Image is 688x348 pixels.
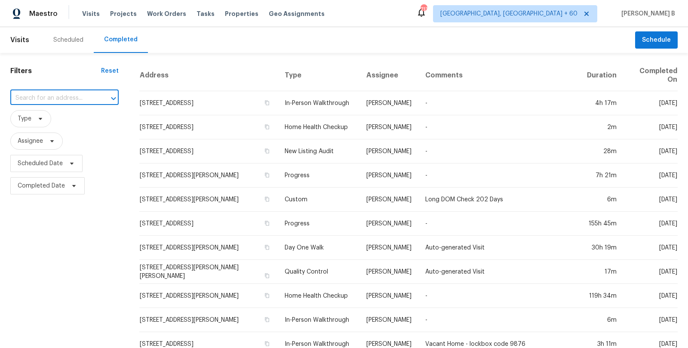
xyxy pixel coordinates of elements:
td: 7h 21m [580,163,623,188]
td: 2m [580,115,623,139]
td: - [418,308,580,332]
td: - [418,212,580,236]
span: Projects [110,9,137,18]
button: Copy Address [263,171,271,179]
td: [DATE] [623,188,678,212]
span: Type [18,114,31,123]
td: Auto-generated Visit [418,236,580,260]
td: Auto-generated Visit [418,260,580,284]
span: Assignee [18,137,43,145]
td: [DATE] [623,212,678,236]
th: Duration [580,60,623,91]
td: - [418,91,580,115]
td: Progress [278,212,360,236]
span: Scheduled Date [18,159,63,168]
td: [DATE] [623,139,678,163]
td: [DATE] [623,284,678,308]
button: Copy Address [263,292,271,299]
td: 6m [580,188,623,212]
td: Quality Control [278,260,360,284]
button: Open [107,92,120,105]
button: Schedule [635,31,678,49]
td: Day One Walk [278,236,360,260]
td: Home Health Checkup [278,284,360,308]
td: 6m [580,308,623,332]
td: [PERSON_NAME] [359,236,418,260]
td: [PERSON_NAME] [359,188,418,212]
td: [STREET_ADDRESS][PERSON_NAME] [139,284,278,308]
td: [PERSON_NAME] [359,212,418,236]
td: In-Person Walkthrough [278,308,360,332]
td: - [418,139,580,163]
td: [STREET_ADDRESS][PERSON_NAME][PERSON_NAME] [139,260,278,284]
th: Assignee [359,60,418,91]
td: [STREET_ADDRESS][PERSON_NAME] [139,163,278,188]
button: Copy Address [263,243,271,251]
th: Type [278,60,360,91]
span: Work Orders [147,9,186,18]
td: [STREET_ADDRESS] [139,212,278,236]
td: [DATE] [623,163,678,188]
div: Completed [104,35,138,44]
td: 28m [580,139,623,163]
td: [STREET_ADDRESS] [139,115,278,139]
span: Schedule [642,35,671,46]
td: [DATE] [623,115,678,139]
td: 30h 19m [580,236,623,260]
td: New Listing Audit [278,139,360,163]
span: Completed Date [18,182,65,190]
td: [STREET_ADDRESS] [139,139,278,163]
td: - [418,163,580,188]
td: - [418,115,580,139]
td: [PERSON_NAME] [359,139,418,163]
td: [STREET_ADDRESS] [139,91,278,115]
td: [PERSON_NAME] [359,308,418,332]
td: [DATE] [623,308,678,332]
td: [DATE] [623,236,678,260]
td: In-Person Walkthrough [278,91,360,115]
td: Progress [278,163,360,188]
td: [STREET_ADDRESS][PERSON_NAME] [139,188,278,212]
button: Copy Address [263,99,271,107]
td: 17m [580,260,623,284]
span: Properties [225,9,258,18]
button: Copy Address [263,147,271,155]
button: Copy Address [263,123,271,131]
span: [PERSON_NAME] B [618,9,675,18]
td: [STREET_ADDRESS][PERSON_NAME] [139,308,278,332]
td: - [418,284,580,308]
button: Copy Address [263,219,271,227]
button: Copy Address [263,195,271,203]
h1: Filters [10,67,101,75]
td: [DATE] [623,91,678,115]
td: Custom [278,188,360,212]
button: Copy Address [263,272,271,280]
span: Visits [10,31,29,49]
td: [DATE] [623,260,678,284]
span: [GEOGRAPHIC_DATA], [GEOGRAPHIC_DATA] + 60 [440,9,577,18]
div: Scheduled [53,36,83,44]
td: [PERSON_NAME] [359,91,418,115]
td: 4h 17m [580,91,623,115]
button: Copy Address [263,316,271,323]
th: Completed On [623,60,678,91]
td: Long DOM Check 202 Days [418,188,580,212]
span: Maestro [29,9,58,18]
td: 155h 45m [580,212,623,236]
span: Visits [82,9,100,18]
th: Address [139,60,278,91]
div: Reset [101,67,119,75]
td: [STREET_ADDRESS][PERSON_NAME] [139,236,278,260]
td: [PERSON_NAME] [359,260,418,284]
td: Home Health Checkup [278,115,360,139]
span: Geo Assignments [269,9,325,18]
td: [PERSON_NAME] [359,163,418,188]
td: 119h 34m [580,284,623,308]
input: Search for an address... [10,92,95,105]
div: 713 [421,5,427,14]
button: Copy Address [263,340,271,348]
span: Tasks [197,11,215,17]
td: [PERSON_NAME] [359,284,418,308]
th: Comments [418,60,580,91]
td: [PERSON_NAME] [359,115,418,139]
